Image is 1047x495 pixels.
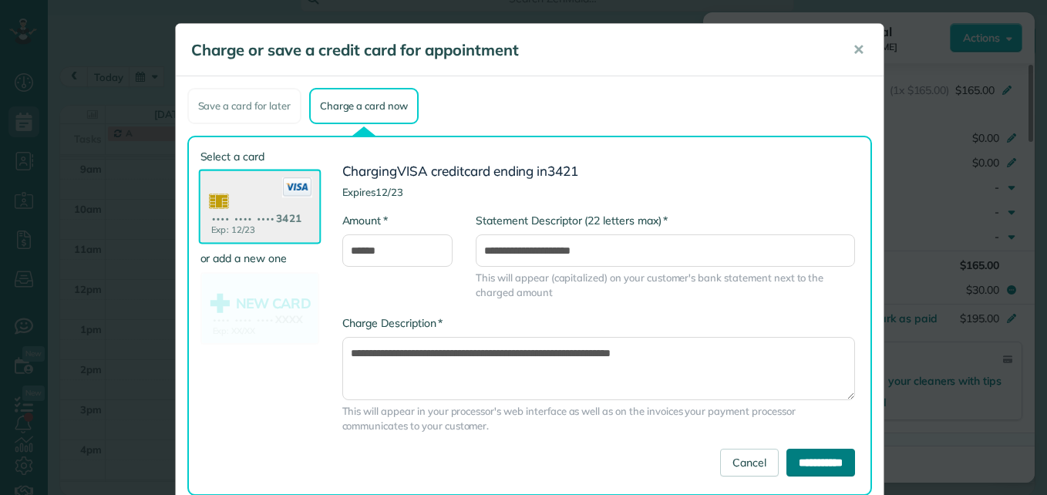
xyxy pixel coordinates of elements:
a: Cancel [720,449,779,476]
span: This will appear (capitalized) on your customer's bank statement next to the charged amount [476,271,854,300]
span: 12/23 [375,186,403,198]
label: Statement Descriptor (22 letters max) [476,213,668,228]
span: ✕ [853,41,864,59]
label: Charge Description [342,315,443,331]
span: 3421 [547,163,578,179]
label: or add a new one [200,251,319,266]
h5: Charge or save a credit card for appointment [191,39,831,61]
div: Charge a card now [309,88,419,124]
span: VISA [397,163,428,179]
span: This will appear in your processor's web interface as well as on the invoices your payment proces... [342,404,855,433]
span: credit [431,163,464,179]
label: Select a card [200,149,319,164]
div: Save a card for later [187,88,301,124]
label: Amount [342,213,388,228]
h3: Charging card ending in [342,164,855,179]
h4: Expires [342,187,855,197]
